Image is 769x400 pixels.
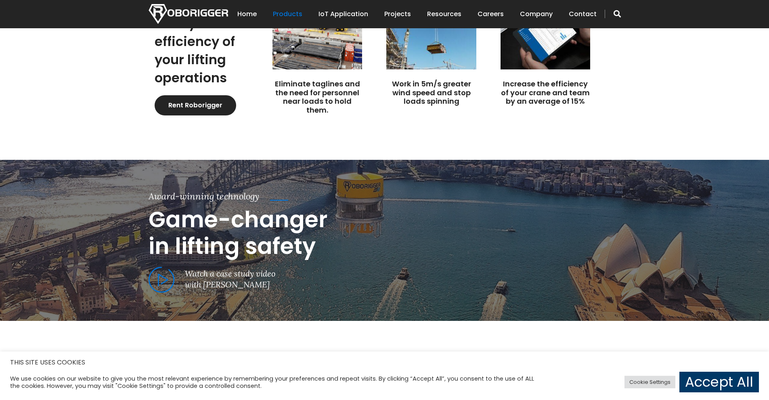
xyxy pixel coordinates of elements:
[569,2,597,27] a: Contact
[149,190,259,203] div: Award-winning technology
[237,2,257,27] a: Home
[679,372,759,392] a: Accept All
[149,267,275,290] a: Watch a case study videowith [PERSON_NAME]
[275,79,360,115] a: Eliminate taglines and the need for personnel near loads to hold them.
[520,2,553,27] a: Company
[427,2,461,27] a: Resources
[273,2,302,27] a: Products
[392,79,471,106] a: Work in 5m/s greater wind speed and stop loads spinning
[10,357,759,368] h5: THIS SITE USES COOKIES
[149,4,228,24] img: Nortech
[478,2,504,27] a: Careers
[155,95,236,115] a: Rent Roborigger
[501,79,590,106] a: Increase the efficiency of your crane and team by an average of 15%
[149,206,621,260] h2: Game-changer in lifting safety
[624,376,675,388] a: Cookie Settings
[318,2,368,27] a: IoT Application
[384,2,411,27] a: Projects
[10,375,534,390] div: We use cookies on our website to give you the most relevant experience by remembering your prefer...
